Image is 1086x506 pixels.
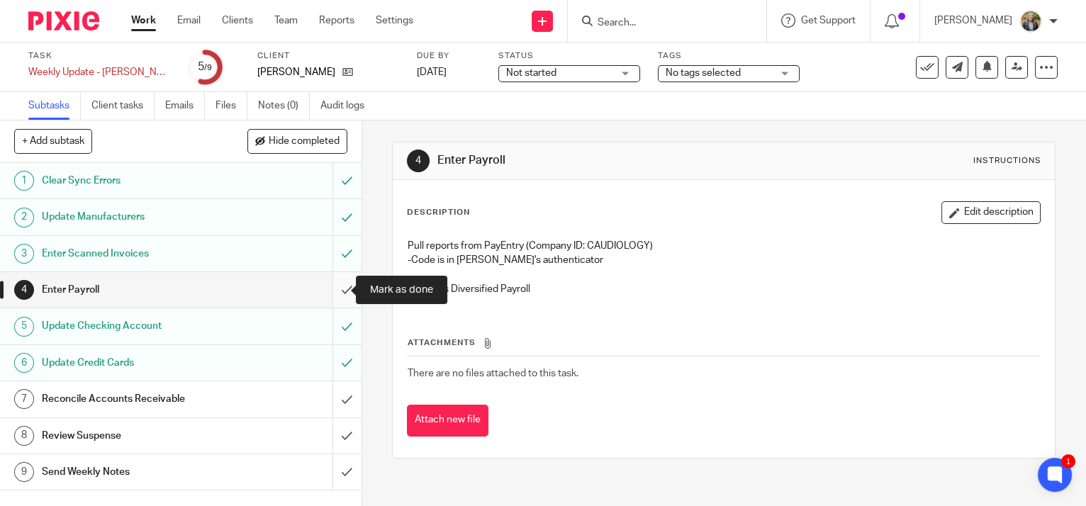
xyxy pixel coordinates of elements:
[417,67,447,77] span: [DATE]
[973,155,1041,167] div: Instructions
[1019,10,1042,33] img: image.jpg
[407,405,488,437] button: Attach new file
[222,13,253,28] a: Clients
[408,253,1040,267] p: -Code is in [PERSON_NAME]'s authenticator
[91,92,155,120] a: Client tasks
[941,201,1041,224] button: Edit description
[14,389,34,409] div: 7
[14,426,34,446] div: 8
[14,208,34,227] div: 2
[506,68,556,78] span: Not started
[42,352,226,373] h1: Update Credit Cards
[14,171,34,191] div: 1
[42,388,226,410] h1: Reconcile Accounts Receivable
[42,243,226,264] h1: Enter Scanned Invoices
[28,65,170,79] div: Weekly Update - Palmer
[131,13,156,28] a: Work
[408,339,476,347] span: Attachments
[408,239,1040,253] p: Pull reports from PayEntry (Company ID: CAUDIOLOGY)
[165,92,205,120] a: Emails
[257,65,335,79] p: [PERSON_NAME]
[177,13,201,28] a: Email
[269,136,340,147] span: Hide completed
[28,92,81,120] a: Subtasks
[376,13,413,28] a: Settings
[14,280,34,300] div: 4
[14,317,34,337] div: 5
[319,13,354,28] a: Reports
[14,353,34,373] div: 6
[666,68,741,78] span: No tags selected
[408,369,578,378] span: There are no files attached to this task.
[198,59,212,75] div: 5
[42,206,226,227] h1: Update Manufacturers
[934,13,1012,28] p: [PERSON_NAME]
[204,64,212,72] small: /9
[658,50,800,62] label: Tags
[407,150,430,172] div: 4
[498,50,640,62] label: Status
[801,16,856,26] span: Get Support
[408,282,1040,296] p: Vendor is Diversified Payroll
[407,207,470,218] p: Description
[28,50,170,62] label: Task
[14,462,34,482] div: 9
[42,170,226,191] h1: Clear Sync Errors
[14,244,34,264] div: 3
[14,129,92,153] button: + Add subtask
[437,153,754,168] h1: Enter Payroll
[42,279,226,300] h1: Enter Payroll
[215,92,247,120] a: Files
[417,50,481,62] label: Due by
[274,13,298,28] a: Team
[42,315,226,337] h1: Update Checking Account
[257,50,399,62] label: Client
[247,129,347,153] button: Hide completed
[320,92,375,120] a: Audit logs
[42,461,226,483] h1: Send Weekly Notes
[42,425,226,446] h1: Review Suspense
[258,92,310,120] a: Notes (0)
[596,17,724,30] input: Search
[28,65,170,79] div: Weekly Update - [PERSON_NAME]
[1061,454,1075,468] div: 1
[28,11,99,30] img: Pixie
